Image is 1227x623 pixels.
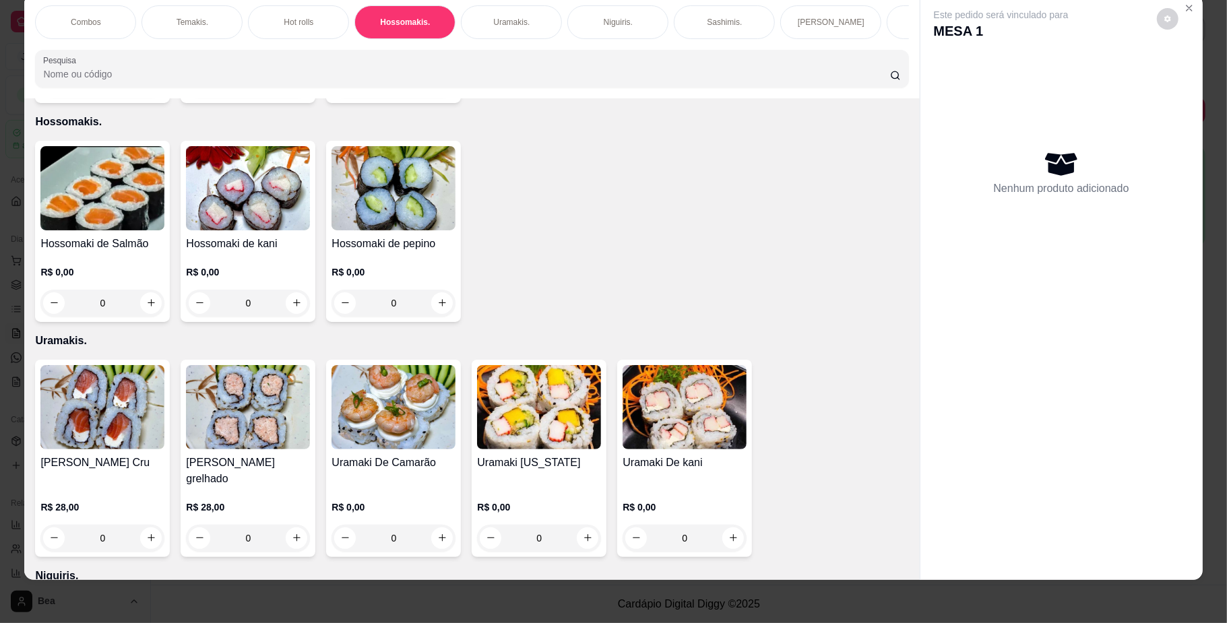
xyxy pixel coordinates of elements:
img: product-image [186,146,310,230]
p: R$ 0,00 [186,265,310,279]
img: product-image [332,365,455,449]
p: R$ 0,00 [477,500,601,514]
label: Pesquisa [43,55,81,66]
p: Niguiris. [35,568,908,584]
h4: Hossomaki de Salmão [40,236,164,252]
p: Uramakis. [493,17,530,28]
img: product-image [40,365,164,449]
h4: Uramaki De Camarão [332,455,455,471]
p: Hot rolls [284,17,313,28]
h4: Uramaki [US_STATE] [477,455,601,471]
p: Sashimis. [707,17,742,28]
h4: Uramaki De kani [623,455,747,471]
img: product-image [477,365,601,449]
input: Pesquisa [43,67,889,81]
p: Hossomakis. [35,114,908,130]
button: decrease-product-quantity [1157,8,1178,30]
p: Temakis. [177,17,208,28]
p: R$ 0,00 [623,500,747,514]
p: MESA 1 [934,22,1069,40]
h4: Hossomaki de kani [186,236,310,252]
p: [PERSON_NAME] [798,17,864,28]
p: Uramakis. [35,333,908,349]
img: product-image [623,365,747,449]
img: product-image [40,146,164,230]
p: R$ 28,00 [40,500,164,514]
p: Combos [71,17,101,28]
p: Este pedido será vinculado para [934,8,1069,22]
img: product-image [186,365,310,449]
p: Niguiris. [604,17,633,28]
p: Hossomakis. [380,17,430,28]
img: product-image [332,146,455,230]
p: R$ 28,00 [186,500,310,514]
h4: Hossomaki de pepino [332,236,455,252]
p: R$ 0,00 [332,265,455,279]
p: R$ 0,00 [332,500,455,514]
h4: [PERSON_NAME] grelhado [186,455,310,487]
p: R$ 0,00 [40,265,164,279]
p: Nenhum produto adicionado [994,181,1129,197]
h4: [PERSON_NAME] Cru [40,455,164,471]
